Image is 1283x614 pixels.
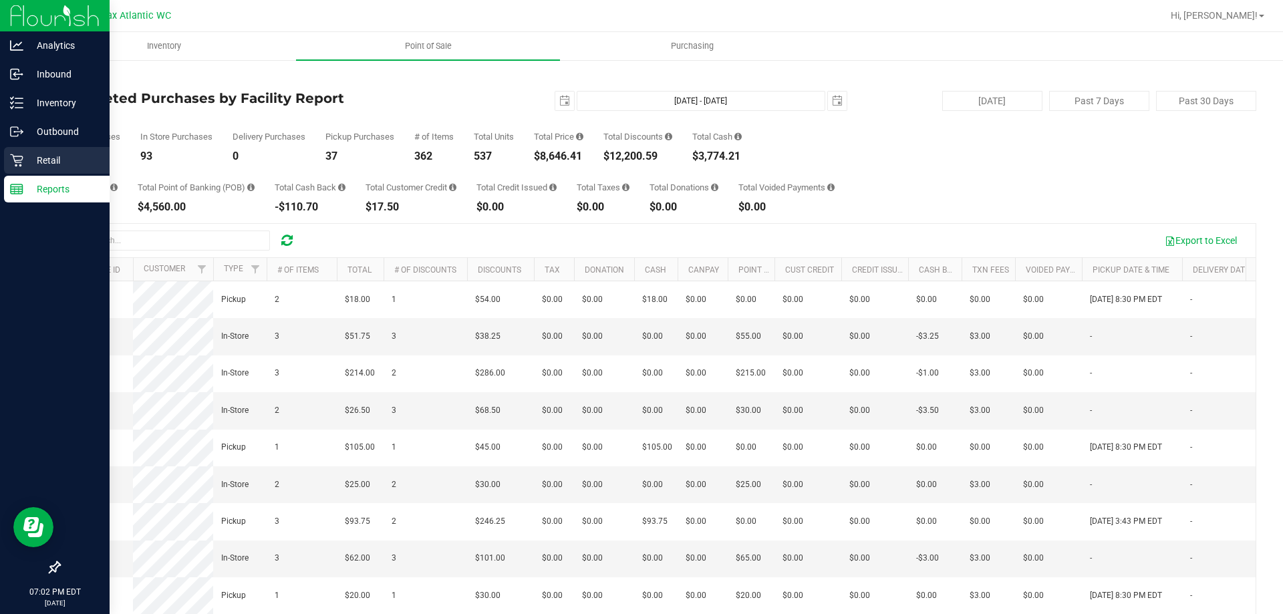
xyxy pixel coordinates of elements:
span: Pickup [221,589,246,602]
span: $30.00 [475,589,501,602]
span: Pickup [221,441,246,454]
span: $0.00 [686,293,706,306]
span: 3 [392,404,396,417]
p: Analytics [23,37,104,53]
span: $0.00 [582,515,603,528]
span: $0.00 [916,515,937,528]
span: $0.00 [782,552,803,565]
span: $0.00 [542,441,563,454]
span: - [1190,441,1192,454]
a: Delivery Date [1193,265,1250,275]
span: $0.00 [1023,367,1044,379]
span: $0.00 [782,478,803,491]
div: $0.00 [577,202,629,212]
div: Total Cash [692,132,742,141]
span: $286.00 [475,367,505,379]
span: $0.00 [849,478,870,491]
span: - [1090,552,1092,565]
input: Search... [69,231,270,251]
i: Sum of the successful, non-voided payments using account credit for all purchases in the date range. [449,183,456,192]
span: $0.00 [642,330,663,343]
span: $0.00 [916,441,937,454]
span: 3 [275,552,279,565]
inline-svg: Retail [10,154,23,167]
span: $0.00 [686,330,706,343]
span: $0.00 [849,552,870,565]
span: Inventory [129,40,199,52]
span: $0.00 [782,330,803,343]
span: $0.00 [582,367,603,379]
span: $38.25 [475,330,501,343]
p: Inventory [23,95,104,111]
span: - [1090,478,1092,491]
span: $0.00 [1023,293,1044,306]
div: Total Taxes [577,183,629,192]
i: Sum of all account credit issued for all refunds from returned purchases in the date range. [549,183,557,192]
span: Purchasing [653,40,732,52]
span: $0.00 [642,478,663,491]
span: $0.00 [582,552,603,565]
span: $20.00 [345,589,370,602]
span: $0.00 [916,293,937,306]
span: - [1190,515,1192,528]
div: $17.50 [366,202,456,212]
span: $54.00 [475,293,501,306]
div: 93 [140,151,212,162]
div: $3,774.21 [692,151,742,162]
span: $0.00 [542,330,563,343]
span: 2 [275,293,279,306]
span: $215.00 [736,367,766,379]
i: Sum of the successful, non-voided CanPay payment transactions for all purchases in the date range. [110,183,118,192]
span: $0.00 [686,404,706,417]
i: Sum of all round-up-to-next-dollar total price adjustments for all purchases in the date range. [711,183,718,192]
span: $0.00 [782,404,803,417]
span: select [828,92,847,110]
p: Outbound [23,124,104,140]
span: $0.00 [916,589,937,602]
a: Credit Issued [852,265,907,275]
span: $3.00 [970,404,990,417]
span: $0.00 [970,515,990,528]
div: $12,200.59 [603,151,672,162]
span: - [1190,478,1192,491]
button: Export to Excel [1156,229,1246,252]
span: $68.50 [475,404,501,417]
span: $62.00 [345,552,370,565]
span: $0.00 [849,589,870,602]
span: $0.00 [1023,552,1044,565]
button: Past 30 Days [1156,91,1256,111]
inline-svg: Inbound [10,67,23,81]
i: Sum of the total taxes for all purchases in the date range. [622,183,629,192]
a: Pickup Date & Time [1093,265,1169,275]
a: Voided Payment [1026,265,1092,275]
span: $25.00 [736,478,761,491]
div: $4,560.00 [138,202,255,212]
div: 37 [325,151,394,162]
span: $55.00 [736,330,761,343]
div: Total Customer Credit [366,183,456,192]
span: $246.25 [475,515,505,528]
a: Cash Back [919,265,963,275]
inline-svg: Reports [10,182,23,196]
span: $0.00 [736,515,756,528]
span: 1 [392,441,396,454]
span: $0.00 [542,367,563,379]
div: Total Units [474,132,514,141]
span: $0.00 [736,293,756,306]
p: Reports [23,181,104,197]
span: $0.00 [782,367,803,379]
span: - [1190,552,1192,565]
div: # of Items [414,132,454,141]
div: $0.00 [476,202,557,212]
span: $0.00 [970,441,990,454]
span: $0.00 [849,367,870,379]
span: - [1190,589,1192,602]
i: Sum of the total prices of all purchases in the date range. [576,132,583,141]
button: Past 7 Days [1049,91,1149,111]
span: 2 [392,367,396,379]
span: Hi, [PERSON_NAME]! [1171,10,1258,21]
div: Total Donations [650,183,718,192]
span: $51.75 [345,330,370,343]
span: - [1190,293,1192,306]
span: -$3.50 [916,404,939,417]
